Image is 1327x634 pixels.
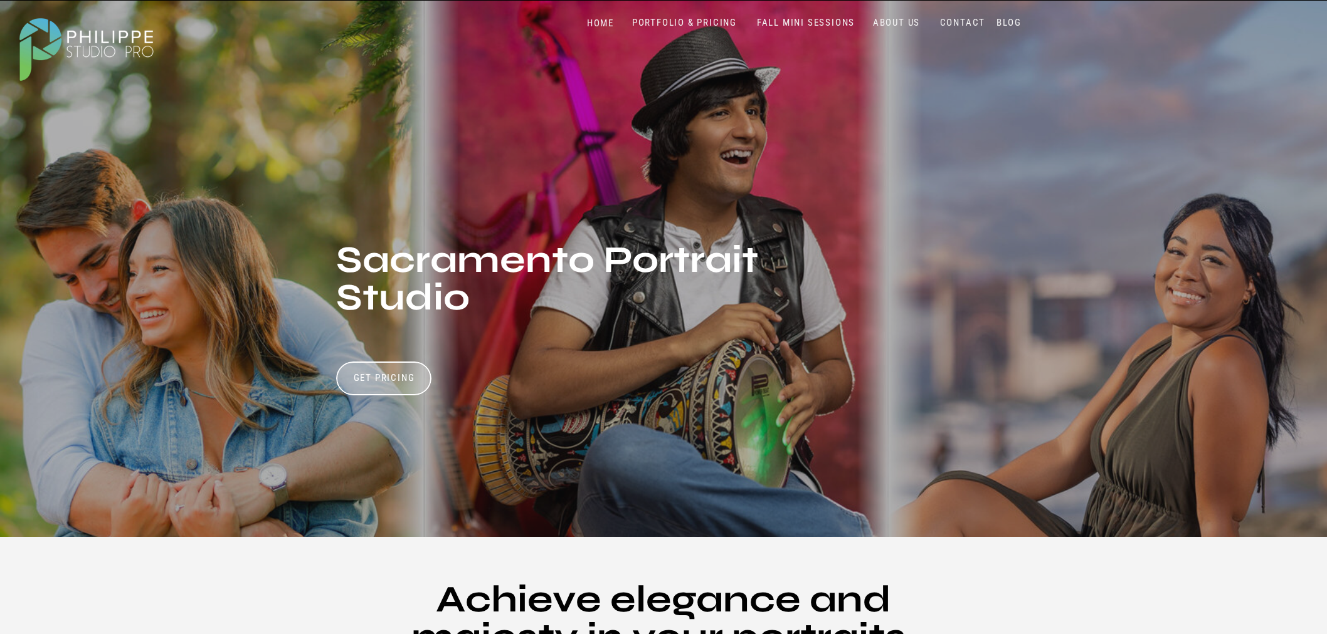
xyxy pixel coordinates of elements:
a: ABOUT US [870,17,923,29]
a: BLOG [993,17,1025,29]
h1: Sacramento Portrait Studio [336,241,761,366]
a: FALL MINI SESSIONS [754,17,858,29]
a: HOME [574,18,627,29]
a: Get Pricing [349,372,419,387]
a: PORTFOLIO & PRICING [627,17,742,29]
a: CONTACT [937,17,988,29]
